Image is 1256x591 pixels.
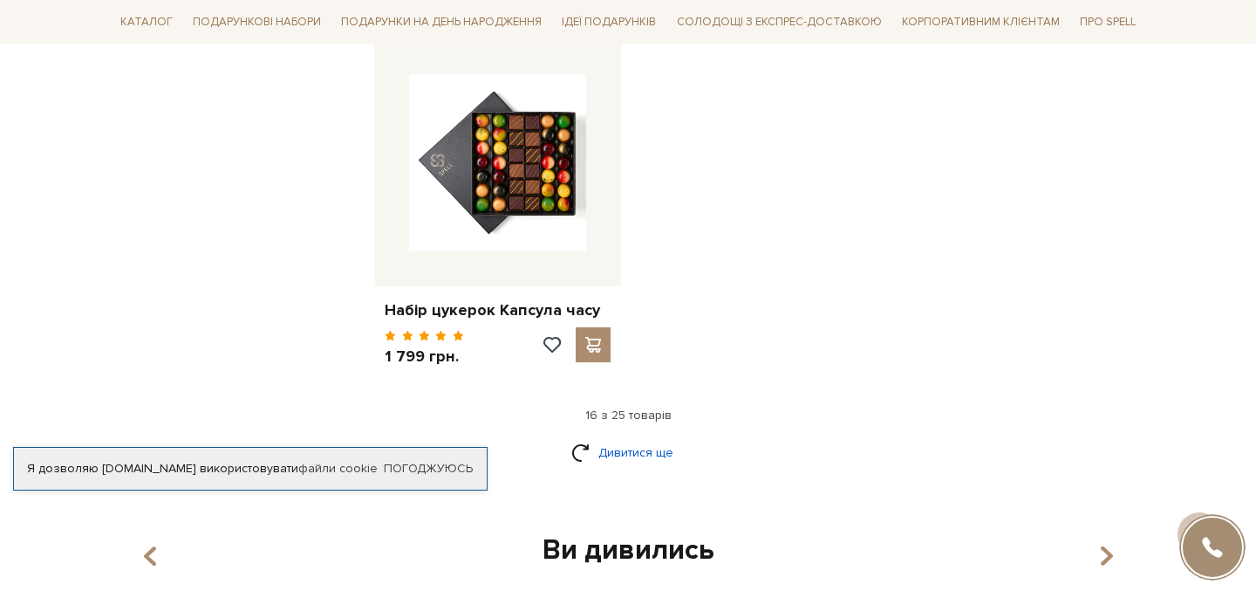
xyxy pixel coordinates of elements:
span: Ідеї подарунків [555,9,663,36]
span: Каталог [113,9,180,36]
a: Набір цукерок Капсула часу [385,300,611,320]
a: Солодощі з експрес-доставкою [670,7,889,37]
span: Подарункові набори [186,9,328,36]
span: Подарунки на День народження [334,9,549,36]
a: Дивитися ще [571,437,685,468]
p: 1 799 грн. [385,347,464,367]
span: Про Spell [1073,9,1143,36]
a: Погоджуюсь [384,461,473,477]
a: Корпоративним клієнтам [895,7,1067,37]
div: 16 з 25 товарів [106,408,1150,423]
div: Ви дивились [124,533,1132,569]
a: файли cookie [298,461,378,476]
div: Я дозволяю [DOMAIN_NAME] використовувати [14,461,487,477]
